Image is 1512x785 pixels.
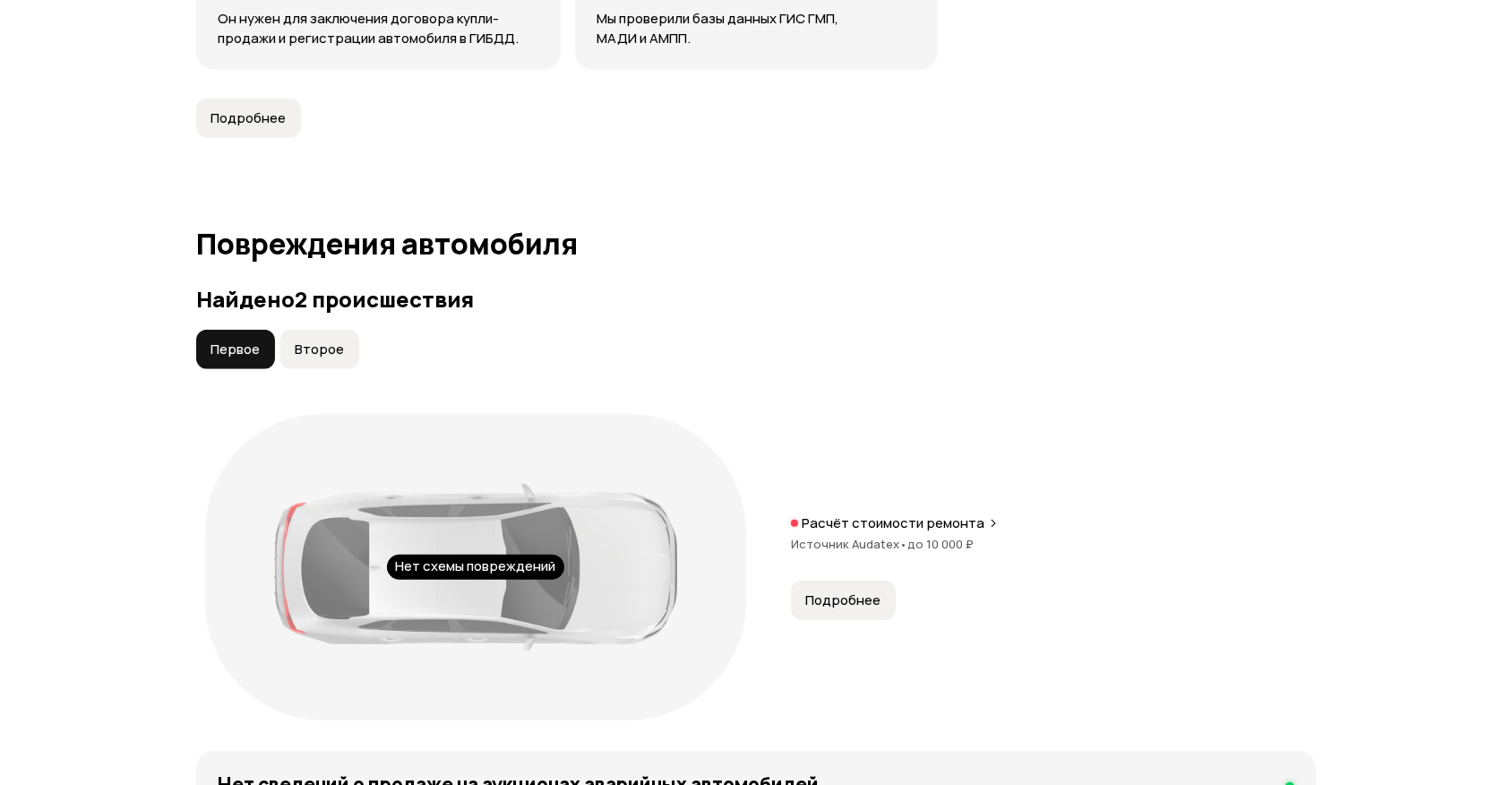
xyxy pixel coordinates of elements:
span: Источник Audatex [791,536,907,552]
p: Он нужен для заключения договора купли-продажи и регистрации автомобиля в ГИБДД. [218,9,539,48]
button: Второе [280,330,359,369]
span: Второе [295,341,344,358]
div: Нет схемы повреждений [387,555,564,580]
p: Мы проверили базы данных ГИС ГМП, МАДИ и АМПП. [597,9,917,48]
span: до 10 000 ₽ [907,536,974,552]
span: Подробнее [210,109,286,127]
h1: Повреждения автомобиля [196,228,1316,260]
button: Подробнее [791,581,896,620]
p: Расчёт стоимости ремонта [802,514,984,532]
button: Подробнее [196,99,301,138]
span: Подробнее [805,591,881,609]
h3: Найдено 2 происшествия [196,287,1316,312]
button: Первое [196,330,275,369]
span: • [899,536,907,552]
span: Первое [210,341,260,358]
